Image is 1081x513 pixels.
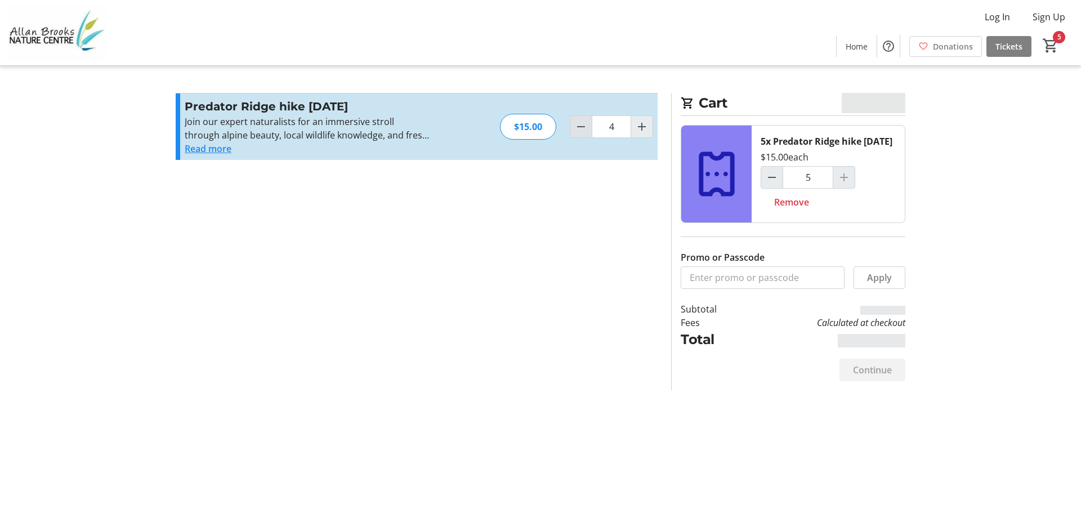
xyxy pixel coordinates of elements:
[761,167,783,188] button: Decrement by one
[842,93,905,113] span: CA$75.00
[185,115,431,142] p: Join our expert naturalists for an immersive stroll through alpine beauty, local wildlife knowled...
[761,150,808,164] div: $15.00 each
[909,36,982,57] a: Donations
[837,36,877,57] a: Home
[985,10,1010,24] span: Log In
[976,8,1019,26] button: Log In
[774,195,809,209] span: Remove
[1024,8,1074,26] button: Sign Up
[500,114,556,140] div: $15.00
[681,251,765,264] label: Promo or Passcode
[681,266,845,289] input: Enter promo or passcode
[570,116,592,137] button: Decrement by one
[1033,10,1065,24] span: Sign Up
[761,135,892,148] div: 5x Predator Ridge hike [DATE]
[854,266,905,289] button: Apply
[681,302,746,316] td: Subtotal
[867,271,892,284] span: Apply
[995,41,1022,52] span: Tickets
[631,116,653,137] button: Increment by one
[681,316,746,329] td: Fees
[185,142,231,155] button: Read more
[783,166,833,189] input: Predator Ridge hike September 13th 2025 Quantity
[761,191,823,213] button: Remove
[592,115,631,138] input: Predator Ridge hike September 13th 2025 Quantity
[681,329,746,350] td: Total
[681,93,905,116] h2: Cart
[877,35,900,57] button: Help
[746,316,905,329] td: Calculated at checkout
[185,98,431,115] h3: Predator Ridge hike [DATE]
[986,36,1031,57] a: Tickets
[1040,35,1061,56] button: Cart
[933,41,973,52] span: Donations
[7,5,107,61] img: Allan Brooks Nature Centre's Logo
[846,41,868,52] span: Home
